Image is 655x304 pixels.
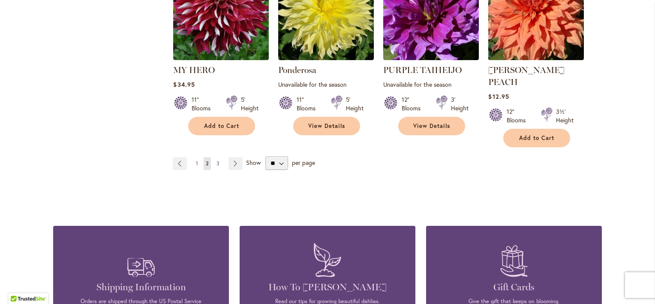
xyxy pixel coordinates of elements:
[293,117,360,135] a: View Details
[214,157,222,170] a: 3
[503,129,570,147] button: Add to Cart
[252,281,403,293] h4: How To [PERSON_NAME]
[413,122,450,130] span: View Details
[439,281,589,293] h4: Gift Cards
[196,160,198,167] span: 1
[488,65,565,87] a: [PERSON_NAME] PEACH
[556,107,574,125] div: 3½' Height
[488,92,509,100] span: $12.95
[66,281,216,293] h4: Shipping Information
[194,157,200,170] a: 1
[278,65,316,75] a: Ponderosa
[173,54,269,62] a: My Hero
[216,160,219,167] span: 3
[402,95,426,112] div: 12" Blooms
[6,274,30,298] iframe: Launch Accessibility Center
[383,80,479,88] p: Unavailable for the season
[204,122,239,130] span: Add to Cart
[346,95,364,112] div: 5' Height
[451,95,469,112] div: 3' Height
[188,117,255,135] button: Add to Cart
[383,54,479,62] a: PURPLE TAIHEIJO
[173,80,195,88] span: $34.95
[173,65,215,75] a: MY HERO
[292,158,315,167] span: per page
[398,117,465,135] a: View Details
[192,95,216,112] div: 11" Blooms
[278,80,374,88] p: Unavailable for the season
[488,54,584,62] a: Sherwood's Peach
[383,65,462,75] a: PURPLE TAIHEIJO
[519,134,554,142] span: Add to Cart
[308,122,345,130] span: View Details
[206,160,209,167] span: 2
[241,95,258,112] div: 5' Height
[297,95,321,112] div: 11" Blooms
[246,158,261,167] span: Show
[278,54,374,62] a: Ponderosa
[507,107,531,125] div: 12" Blooms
